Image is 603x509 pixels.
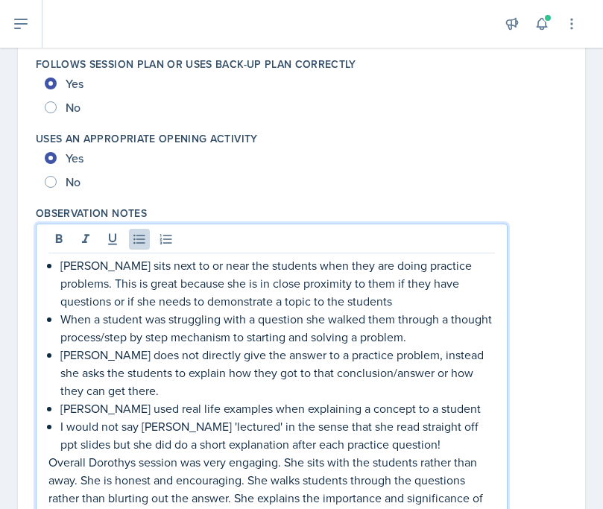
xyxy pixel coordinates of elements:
[60,310,495,346] p: When a student was struggling with a question she walked them through a thought process/step by s...
[66,151,83,165] span: Yes
[66,174,80,189] span: No
[60,346,495,399] p: [PERSON_NAME] does not directly give the answer to a practice problem, instead she asks the stude...
[36,57,356,72] label: Follows session plan or uses back-up plan correctly
[36,206,147,221] label: Observation Notes
[60,417,495,453] p: I would not say [PERSON_NAME] 'lectured' in the sense that she read straight off ppt slides but s...
[66,76,83,91] span: Yes
[60,256,495,310] p: [PERSON_NAME] sits next to or near the students when they are doing practice problems. This is gr...
[66,100,80,115] span: No
[60,399,495,417] p: [PERSON_NAME] used real life examples when explaining a concept to a student
[36,131,258,146] label: Uses an appropriate opening activity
